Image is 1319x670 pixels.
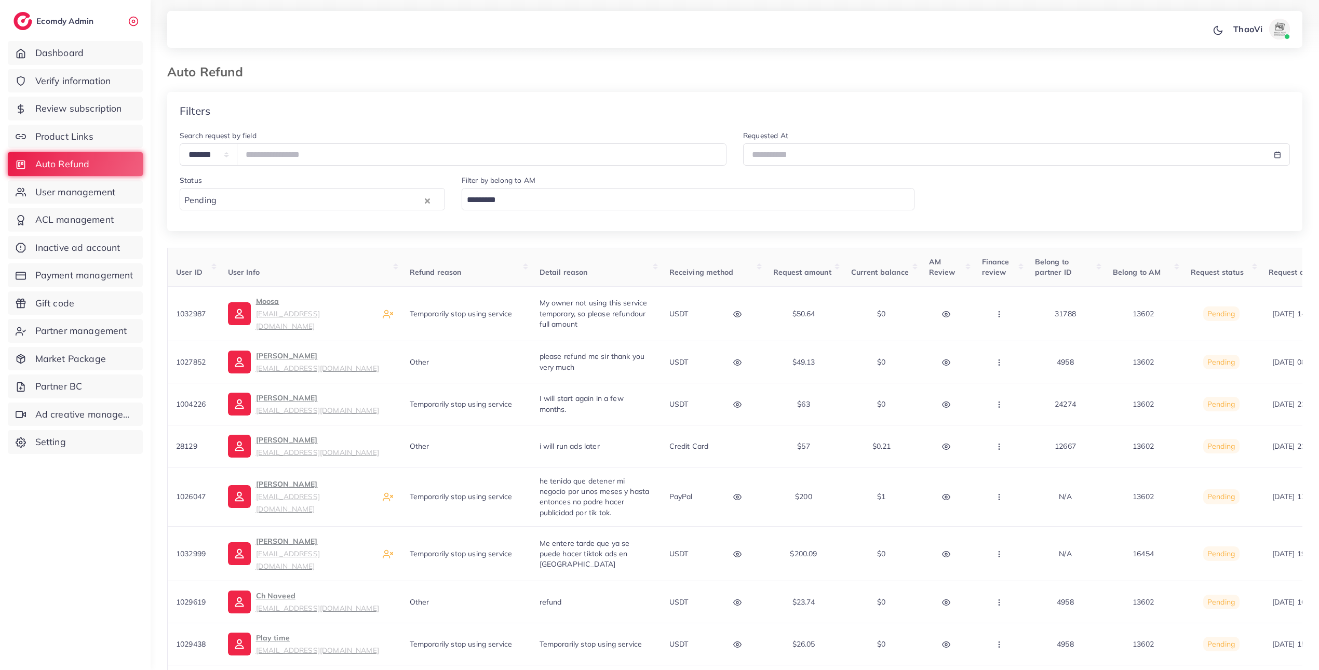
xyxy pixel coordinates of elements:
img: ic-user-info.36bf1079.svg [228,542,251,565]
span: Finance review [982,257,1010,277]
span: refund [540,597,562,607]
p: USDT [669,356,689,368]
small: [EMAIL_ADDRESS][DOMAIN_NAME] [256,604,379,612]
span: 1032999 [176,549,206,558]
h2: Ecomdy Admin [36,16,96,26]
small: [EMAIL_ADDRESS][DOMAIN_NAME] [256,492,320,513]
a: Play time[EMAIL_ADDRESS][DOMAIN_NAME] [228,632,379,656]
img: ic-user-info.36bf1079.svg [228,351,251,373]
img: ic-user-info.36bf1079.svg [228,591,251,613]
span: Market Package [35,352,106,366]
span: $23.74 [792,597,815,607]
span: My owner not using this service temporary, so please refundour full amount [540,298,648,329]
p: USDT [669,307,689,320]
span: Temporarily stop using service [410,639,513,649]
span: $0 [877,357,885,367]
span: $200 [795,492,812,501]
p: USDT [669,547,689,560]
span: $57 [797,441,810,451]
span: i will run ads later [540,441,600,451]
span: Other [410,357,429,367]
p: USDT [669,398,689,410]
span: $63 [797,399,810,409]
span: User ID [176,267,203,277]
p: Credit card [669,440,709,452]
button: Clear Selected [425,194,430,206]
p: [PERSON_NAME] [256,434,379,459]
span: Temporarily stop using service [540,639,642,649]
span: 13602 [1133,399,1154,409]
span: Pending [182,193,219,208]
span: N/A [1059,492,1071,501]
div: Search for option [180,188,445,210]
span: $26.05 [792,639,815,649]
span: N/A [1059,549,1071,558]
label: Status [180,175,202,185]
span: 1029438 [176,639,206,649]
a: Setting [8,430,143,454]
span: $0 [877,639,885,649]
input: Search for option [220,192,422,208]
small: [EMAIL_ADDRESS][DOMAIN_NAME] [256,309,320,330]
span: Pending [1207,549,1235,558]
a: [PERSON_NAME][EMAIL_ADDRESS][DOMAIN_NAME] [228,350,379,374]
span: 13602 [1133,309,1154,318]
span: Other [410,441,429,451]
span: Dashboard [35,46,84,60]
p: PayPal [669,490,693,503]
span: 24274 [1055,399,1076,409]
span: Receiving method [669,267,734,277]
span: Request amount [773,267,831,277]
p: Play time [256,632,379,656]
span: Detail reason [540,267,588,277]
span: Review subscription [35,102,122,115]
span: 13602 [1133,597,1154,607]
img: logo [14,12,32,30]
span: 1026047 [176,492,206,501]
p: [PERSON_NAME] [256,350,379,374]
span: 1032987 [176,309,206,318]
div: Search for option [462,188,914,210]
span: $1 [877,492,885,501]
span: 28129 [176,441,197,451]
span: Product Links [35,130,93,143]
a: ACL management [8,208,143,232]
small: [EMAIL_ADDRESS][DOMAIN_NAME] [256,549,320,570]
span: $49.13 [792,357,815,367]
span: Pending [1207,492,1235,501]
small: [EMAIL_ADDRESS][DOMAIN_NAME] [256,646,379,654]
p: USDT [669,596,689,608]
span: 13602 [1133,357,1154,367]
span: I will start again in a few months. [540,394,624,413]
a: Market Package [8,347,143,371]
label: Search request by field [180,130,257,141]
img: avatar [1269,19,1290,39]
span: Partner management [35,324,127,338]
span: Pending [1207,441,1235,451]
span: 12667 [1055,441,1076,451]
span: 13602 [1133,639,1154,649]
a: [PERSON_NAME][EMAIL_ADDRESS][DOMAIN_NAME] [228,434,379,459]
a: ThaoViavatar [1228,19,1294,39]
input: Search for option [463,192,908,208]
a: Ch Naveed[EMAIL_ADDRESS][DOMAIN_NAME] [228,589,379,614]
img: ic-user-info.36bf1079.svg [228,302,251,325]
a: Ad creative management [8,403,143,426]
h3: Auto Refund [167,64,251,79]
span: $0 [877,399,885,409]
a: Verify information [8,69,143,93]
a: Review subscription [8,97,143,120]
h4: Filters [180,104,210,117]
a: Gift code [8,291,143,315]
span: 1004226 [176,399,206,409]
span: he tenido que detener mi negocio por unos meses y hasta entonces no podre hacer publicidad por ti... [540,476,650,517]
a: logoEcomdy Admin [14,12,96,30]
span: $0.21 [872,441,891,451]
span: 1027852 [176,357,206,367]
span: 13602 [1133,441,1154,451]
span: AM Review [929,257,955,277]
span: User management [35,185,115,199]
label: Filter by belong to AM [462,175,536,185]
small: [EMAIL_ADDRESS][DOMAIN_NAME] [256,364,379,372]
a: Moosa[EMAIL_ADDRESS][DOMAIN_NAME] [228,295,374,332]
